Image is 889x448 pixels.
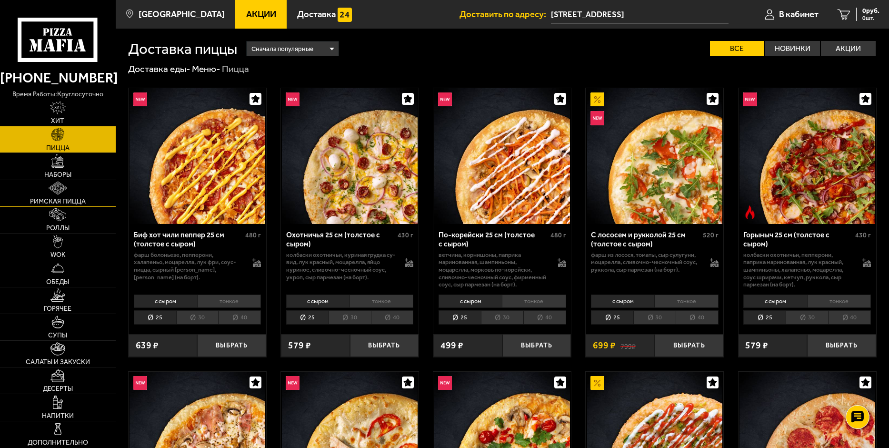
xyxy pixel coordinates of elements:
span: Супы [48,332,67,339]
li: 25 [134,310,176,325]
li: 40 [828,310,871,325]
p: колбаски Охотничьи, пепперони, паприка маринованная, лук красный, шампиньоны, халапеньо, моцарелл... [743,251,853,288]
a: НовинкаБиф хот чили пеппер 25 см (толстое с сыром) [129,88,266,224]
label: Акции [821,41,876,56]
li: 30 [329,310,371,325]
a: Доставка еды- [128,63,190,74]
img: Новинка [743,92,757,106]
li: тонкое [350,295,413,308]
button: Выбрать [197,334,266,357]
p: фарш болоньезе, пепперони, халапеньо, моцарелла, лук фри, соус-пицца, сырный [PERSON_NAME], [PERS... [134,251,243,281]
span: 499 ₽ [440,341,463,350]
span: В кабинет [779,10,819,19]
span: Акции [246,10,276,19]
label: Все [710,41,765,56]
img: Новинка [590,111,604,125]
li: 30 [786,310,828,325]
img: Акционный [590,376,604,390]
span: Салаты и закуски [26,359,90,366]
span: 0 руб. [862,8,879,14]
span: 699 ₽ [593,341,616,350]
img: С лососем и рукколой 25 см (толстое с сыром) [587,88,723,224]
div: Охотничья 25 см (толстое с сыром) [286,231,396,248]
li: тонкое [807,295,871,308]
span: 430 г [398,231,413,239]
img: Новинка [286,92,300,106]
li: 25 [286,310,329,325]
span: WOK [50,252,65,258]
span: 480 г [550,231,566,239]
img: Горыныч 25 см (толстое с сыром) [739,88,875,224]
img: 15daf4d41897b9f0e9f617042186c801.svg [338,8,351,21]
span: Пицца [46,145,70,152]
span: Десерты [43,386,73,392]
div: По-корейски 25 см (толстое с сыром) [439,231,548,248]
li: тонкое [502,295,566,308]
img: Акционный [590,92,604,106]
img: Охотничья 25 см (толстое с сыром) [282,88,418,224]
s: 799 ₽ [620,341,636,350]
span: 480 г [245,231,261,239]
li: 40 [218,310,261,325]
div: Пицца [222,63,249,75]
span: Сначала популярные [251,40,313,58]
li: 25 [591,310,633,325]
div: С лососем и рукколой 25 см (толстое с сыром) [591,231,700,248]
a: НовинкаОхотничья 25 см (толстое с сыром) [281,88,419,224]
a: Меню- [192,63,220,74]
button: Выбрать [350,334,419,357]
button: Выбрать [655,334,724,357]
button: Выбрать [502,334,571,357]
div: Биф хот чили пеппер 25 см (толстое с сыром) [134,231,243,248]
img: Новинка [133,376,147,390]
span: Доставка [297,10,336,19]
button: Выбрать [807,334,876,357]
li: с сыром [439,295,502,308]
span: 579 ₽ [745,341,768,350]
img: По-корейски 25 см (толстое с сыром) [434,88,570,224]
span: Хит [51,118,64,124]
a: НовинкаПо-корейски 25 см (толстое с сыром) [433,88,571,224]
li: с сыром [743,295,807,308]
span: Напитки [42,413,74,419]
li: с сыром [286,295,350,308]
li: с сыром [134,295,197,308]
li: 25 [743,310,786,325]
img: Новинка [286,376,300,390]
img: Острое блюдо [743,205,757,219]
span: 579 ₽ [288,341,311,350]
li: 30 [176,310,219,325]
span: Роллы [46,225,70,232]
img: Новинка [438,92,452,106]
p: фарш из лосося, томаты, сыр сулугуни, моцарелла, сливочно-чесночный соус, руккола, сыр пармезан (... [591,251,700,274]
span: Доставить по адресу: [459,10,551,19]
span: Обеды [46,279,69,285]
li: 25 [439,310,481,325]
span: 520 г [703,231,719,239]
li: 40 [371,310,414,325]
span: 0 шт. [862,15,879,21]
span: 639 ₽ [136,341,159,350]
a: НовинкаОстрое блюдоГорыныч 25 см (толстое с сыром) [739,88,876,224]
img: Биф хот чили пеппер 25 см (толстое с сыром) [130,88,265,224]
img: Новинка [438,376,452,390]
a: АкционныйНовинкаС лососем и рукколой 25 см (толстое с сыром) [586,88,723,224]
span: 430 г [855,231,871,239]
span: Дополнительно [28,439,88,446]
input: Ваш адрес доставки [551,6,729,23]
li: тонкое [654,295,718,308]
li: с сыром [591,295,654,308]
div: Горыныч 25 см (толстое с сыром) [743,231,853,248]
li: 30 [633,310,676,325]
img: Новинка [133,92,147,106]
h1: Доставка пиццы [128,41,237,56]
span: Наборы [44,172,71,178]
p: ветчина, корнишоны, паприка маринованная, шампиньоны, моцарелла, морковь по-корейски, сливочно-че... [439,251,548,288]
li: 40 [523,310,566,325]
label: Новинки [765,41,820,56]
span: Римская пицца [30,198,86,205]
li: 40 [676,310,719,325]
li: 30 [481,310,523,325]
p: колбаски охотничьи, куриная грудка су-вид, лук красный, моцарелла, яйцо куриное, сливочно-чесночн... [286,251,396,281]
span: [GEOGRAPHIC_DATA] [139,10,225,19]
